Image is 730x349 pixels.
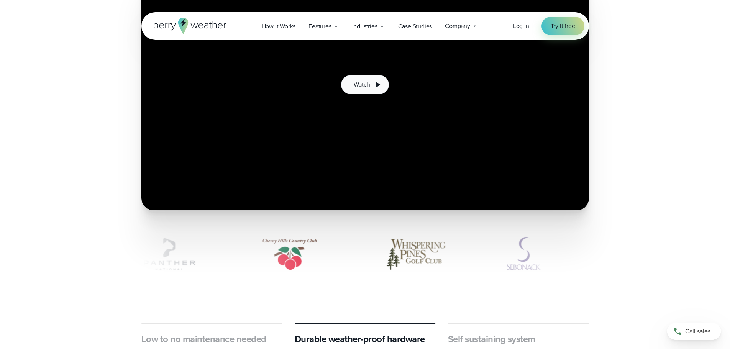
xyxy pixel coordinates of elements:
img: Panther-National.svg [131,235,208,273]
div: 7 of 8 [588,235,658,273]
a: Try it free [541,17,584,35]
img: Sebonack.svg [497,235,551,273]
img: Whispering-Pines-Golf-Club.svg [371,235,460,273]
img: Cabot-Citrus-Farms.svg [588,235,658,273]
button: Watch [341,75,389,94]
span: Log in [513,21,529,30]
span: Industries [352,22,377,31]
h3: Low to no maintenance needed [141,333,282,345]
h3: Self sustaining system [448,333,589,345]
span: How it Works [262,22,296,31]
div: 5 of 8 [371,235,460,273]
span: Features [308,22,331,31]
span: Try it free [551,21,575,31]
div: 6 of 8 [497,235,551,273]
span: Company [445,21,470,31]
a: Case Studies [392,18,439,34]
a: Call sales [667,323,721,340]
div: 4 of 8 [244,235,334,273]
div: 3 of 8 [131,235,208,273]
a: Log in [513,21,529,31]
span: Call sales [685,327,710,336]
div: slideshow [141,235,589,277]
h3: Durable weather-proof hardware [295,333,436,345]
a: How it Works [255,18,302,34]
img: Cherry-Hills-Country-Club.svg [244,235,334,273]
span: Case Studies [398,22,432,31]
span: Watch [354,80,370,89]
